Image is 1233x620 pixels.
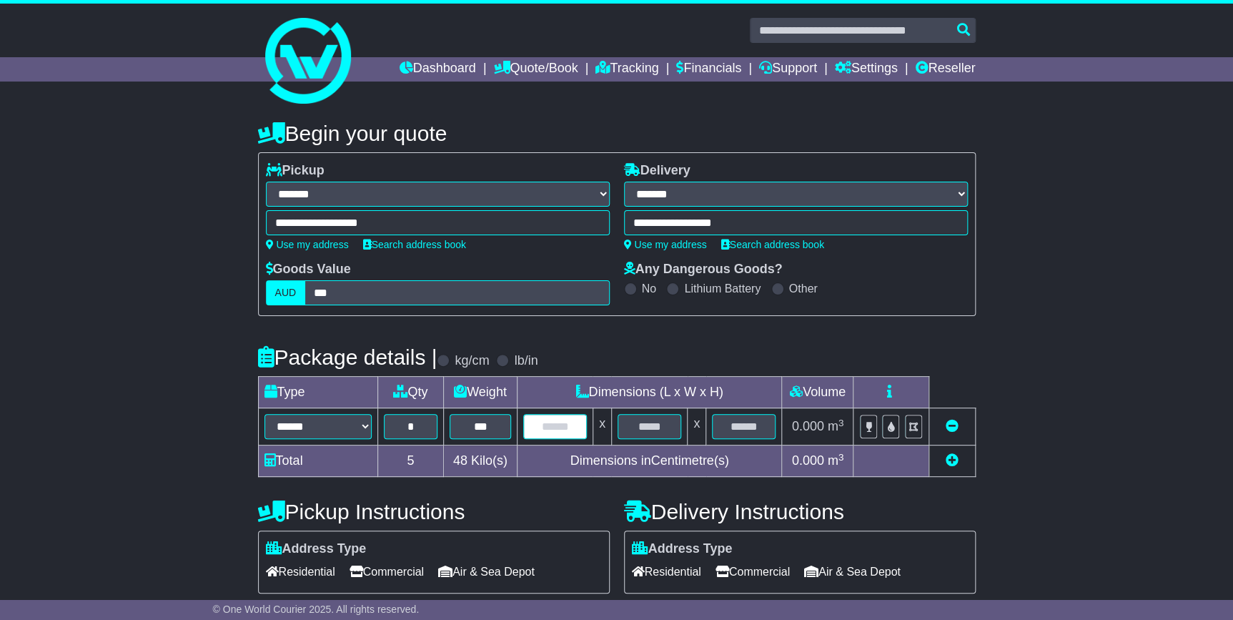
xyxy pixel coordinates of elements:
[946,453,959,468] a: Add new item
[595,57,658,82] a: Tracking
[258,500,610,523] h4: Pickup Instructions
[804,561,901,583] span: Air & Sea Depot
[624,500,976,523] h4: Delivery Instructions
[782,377,853,408] td: Volume
[642,282,656,295] label: No
[835,57,898,82] a: Settings
[258,345,437,369] h4: Package details |
[792,419,824,433] span: 0.000
[377,446,444,477] td: 5
[632,561,701,583] span: Residential
[684,282,761,295] label: Lithium Battery
[266,541,367,557] label: Address Type
[517,446,782,477] td: Dimensions in Centimetre(s)
[838,418,844,428] sup: 3
[453,453,467,468] span: 48
[759,57,817,82] a: Support
[350,561,424,583] span: Commercial
[721,239,824,250] a: Search address book
[789,282,818,295] label: Other
[258,377,377,408] td: Type
[266,280,306,305] label: AUD
[444,446,518,477] td: Kilo(s)
[258,446,377,477] td: Total
[444,377,518,408] td: Weight
[828,419,844,433] span: m
[624,262,783,277] label: Any Dangerous Goods?
[266,239,349,250] a: Use my address
[514,353,538,369] label: lb/in
[593,408,611,446] td: x
[377,377,444,408] td: Qty
[363,239,466,250] a: Search address book
[213,604,420,615] span: © One World Courier 2025. All rights reserved.
[838,452,844,463] sup: 3
[517,377,782,408] td: Dimensions (L x W x H)
[455,353,489,369] label: kg/cm
[624,239,707,250] a: Use my address
[715,561,790,583] span: Commercial
[828,453,844,468] span: m
[676,57,741,82] a: Financials
[266,163,325,179] label: Pickup
[400,57,476,82] a: Dashboard
[624,163,690,179] label: Delivery
[266,561,335,583] span: Residential
[258,122,976,145] h4: Begin your quote
[792,453,824,468] span: 0.000
[688,408,706,446] td: x
[915,57,975,82] a: Reseller
[493,57,578,82] a: Quote/Book
[438,561,535,583] span: Air & Sea Depot
[946,419,959,433] a: Remove this item
[266,262,351,277] label: Goods Value
[632,541,733,557] label: Address Type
